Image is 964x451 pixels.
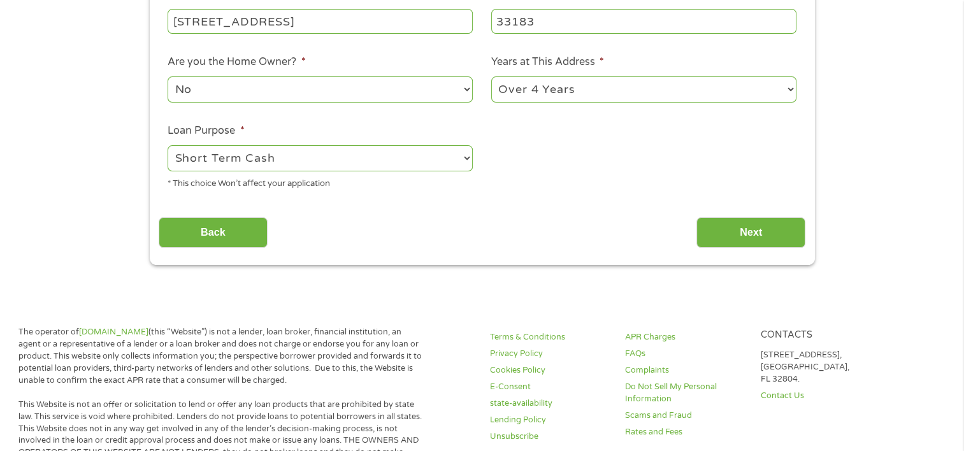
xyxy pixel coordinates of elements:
[625,331,745,343] a: APR Charges
[490,348,610,360] a: Privacy Policy
[696,217,805,248] input: Next
[625,364,745,376] a: Complaints
[625,381,745,405] a: Do Not Sell My Personal Information
[168,9,473,33] input: 1 Main Street
[491,55,604,69] label: Years at This Address
[490,364,610,376] a: Cookies Policy
[79,327,148,337] a: [DOMAIN_NAME]
[490,381,610,393] a: E-Consent
[625,348,745,360] a: FAQs
[490,331,610,343] a: Terms & Conditions
[168,124,244,138] label: Loan Purpose
[490,414,610,426] a: Lending Policy
[168,173,473,190] div: * This choice Won’t affect your application
[159,217,268,248] input: Back
[168,55,305,69] label: Are you the Home Owner?
[490,431,610,443] a: Unsubscribe
[761,390,881,402] a: Contact Us
[625,426,745,438] a: Rates and Fees
[761,349,881,385] p: [STREET_ADDRESS], [GEOGRAPHIC_DATA], FL 32804.
[18,326,425,386] p: The operator of (this “Website”) is not a lender, loan broker, financial institution, an agent or...
[625,410,745,422] a: Scams and Fraud
[761,329,881,341] h4: Contacts
[490,397,610,410] a: state-availability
